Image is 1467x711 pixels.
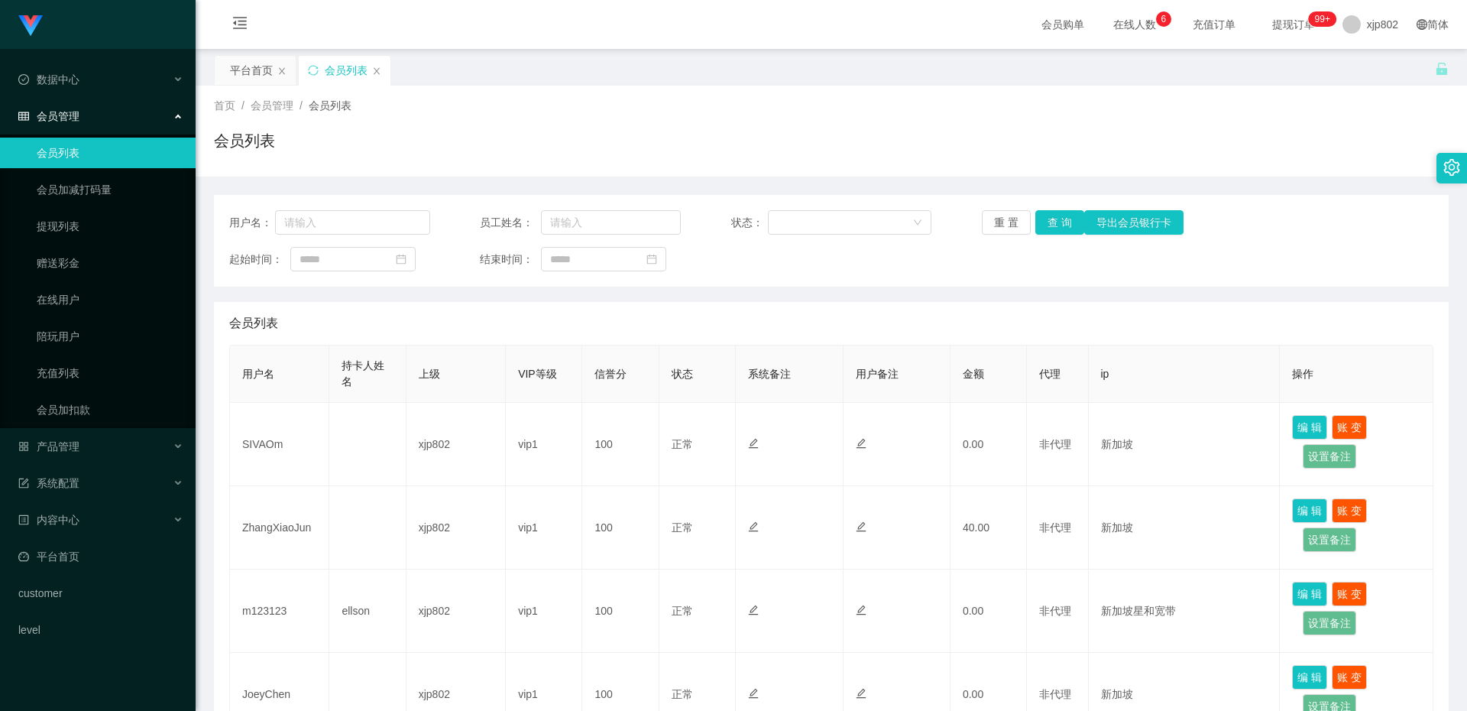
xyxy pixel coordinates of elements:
a: 提现列表 [37,211,183,242]
td: ZhangXiaoJun [230,486,329,570]
a: 在线用户 [37,284,183,315]
span: 在线人数 [1106,19,1164,30]
i: 图标: edit [748,521,759,532]
td: ellson [329,570,406,653]
i: 图标: global [1417,19,1427,30]
td: xjp802 [406,403,506,486]
button: 导出会员银行卡 [1084,210,1184,235]
button: 设置备注 [1303,611,1356,635]
i: 图标: edit [748,605,759,615]
a: 充值列表 [37,358,183,388]
p: 6 [1161,11,1166,27]
a: 图标: dashboard平台首页 [18,541,183,572]
span: 代理 [1039,368,1061,380]
span: 会员管理 [18,110,79,122]
i: 图标: edit [856,688,866,699]
span: 正常 [672,521,693,534]
button: 重 置 [982,210,1031,235]
td: vip1 [506,570,582,653]
i: 图标: table [18,111,29,122]
i: 图标: close [277,67,287,76]
span: 用户备注 [856,368,899,380]
i: 图标: sync [308,65,319,76]
span: 金额 [963,368,984,380]
sup: 6 [1156,11,1171,27]
span: 内容中心 [18,514,79,526]
span: / [241,99,244,112]
i: 图标: check-circle-o [18,74,29,85]
i: 图标: down [913,218,922,229]
h1: 会员列表 [214,129,275,152]
span: ip [1101,368,1109,380]
button: 设置备注 [1303,528,1356,552]
span: / [300,99,303,112]
span: 状态 [672,368,693,380]
a: customer [18,578,183,609]
span: 用户名 [242,368,274,380]
span: 结束时间： [480,252,541,268]
td: xjp802 [406,486,506,570]
span: 起始时间： [229,252,290,268]
button: 编 辑 [1292,498,1327,523]
span: 会员列表 [229,314,278,333]
i: 图标: close [372,67,381,76]
a: level [18,615,183,645]
button: 编 辑 [1292,582,1327,606]
div: 会员列表 [325,56,368,85]
span: VIP等级 [518,368,557,380]
i: 图标: calendar [646,254,657,265]
td: m123123 [230,570,329,653]
button: 账 变 [1332,415,1367,440]
span: 提现订单 [1265,19,1323,30]
span: 首页 [214,99,235,112]
sup: 259 [1309,11,1336,27]
button: 账 变 [1332,498,1367,523]
span: 非代理 [1039,521,1071,534]
i: 图标: menu-fold [214,1,266,50]
td: 100 [582,403,659,486]
span: 信誉分 [594,368,627,380]
input: 请输入 [275,210,430,235]
button: 账 变 [1332,582,1367,606]
i: 图标: edit [748,438,759,449]
span: 系统配置 [18,477,79,489]
td: vip1 [506,486,582,570]
span: 正常 [672,438,693,450]
a: 会员加减打码量 [37,174,183,205]
td: SIVAOm [230,403,329,486]
button: 设置备注 [1303,444,1356,469]
i: 图标: profile [18,515,29,525]
button: 编 辑 [1292,415,1327,440]
td: 100 [582,486,659,570]
span: 员工姓名： [480,215,541,231]
a: 陪玩用户 [37,321,183,352]
span: 会员管理 [251,99,293,112]
a: 会员加扣款 [37,394,183,425]
i: 图标: edit [748,688,759,699]
td: 新加坡 [1089,486,1281,570]
i: 图标: edit [856,521,866,532]
i: 图标: calendar [396,254,406,265]
span: 充值订单 [1185,19,1243,30]
span: 上级 [419,368,440,380]
td: vip1 [506,403,582,486]
div: 平台首页 [230,56,273,85]
td: 0.00 [950,570,1027,653]
span: 持卡人姓名 [342,359,384,388]
span: 非代理 [1039,605,1071,617]
button: 账 变 [1332,665,1367,690]
a: 会员列表 [37,138,183,168]
span: 操作 [1292,368,1313,380]
span: 用户名： [229,215,275,231]
i: 图标: setting [1443,159,1460,176]
td: 100 [582,570,659,653]
i: 图标: form [18,478,29,489]
i: 图标: unlock [1435,62,1449,76]
span: 数据中心 [18,73,79,86]
button: 编 辑 [1292,665,1327,690]
td: 0.00 [950,403,1027,486]
td: 40.00 [950,486,1027,570]
span: 产品管理 [18,440,79,453]
span: 会员列表 [309,99,351,112]
span: 正常 [672,605,693,617]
